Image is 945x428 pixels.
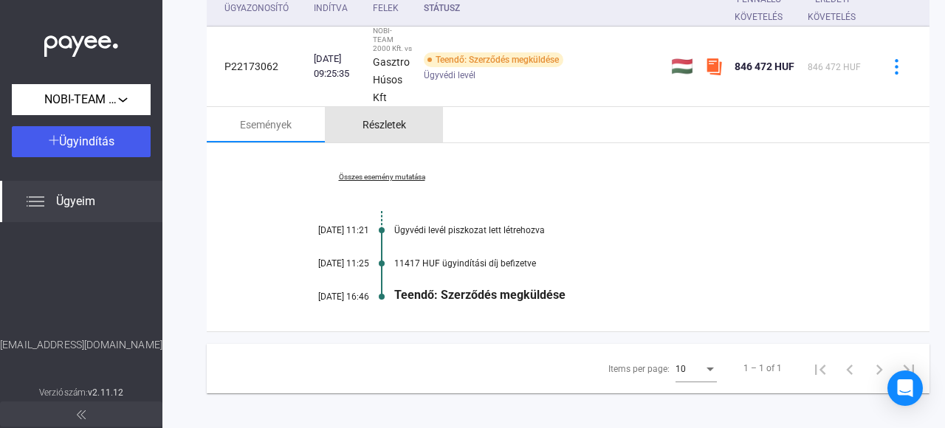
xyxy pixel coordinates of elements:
div: Teendő: Szerződés megküldése [424,52,563,67]
div: [DATE] 11:25 [281,258,369,269]
button: First page [805,353,835,383]
img: szamlazzhu-mini [705,58,723,75]
img: more-blue [889,59,904,75]
div: [DATE] 09:25:35 [314,52,361,81]
img: plus-white.svg [49,135,59,145]
div: NOBI-TEAM 2000 Kft. vs [373,27,412,53]
span: Ügyindítás [59,134,114,148]
strong: v2.11.12 [88,387,123,398]
img: arrow-double-left-grey.svg [77,410,86,419]
span: 10 [676,364,686,374]
button: more-blue [881,51,912,82]
div: 11417 HUF ügyindítási díj befizetve [394,258,856,269]
img: list.svg [27,193,44,210]
span: Ügyvédi levél [424,66,475,84]
div: Események [240,116,292,134]
div: Részletek [362,116,406,134]
span: Ügyeim [56,193,95,210]
span: NOBI-TEAM 2000 Kft. [44,91,118,108]
div: [DATE] 11:21 [281,225,369,235]
div: [DATE] 16:46 [281,291,369,302]
div: 1 – 1 of 1 [743,359,782,377]
span: 846 472 HUF [735,61,794,72]
a: Összes esemény mutatása [281,173,483,182]
div: Ügyvédi levél piszkozat lett létrehozva [394,225,856,235]
strong: Gasztro Húsos Kft [373,56,410,103]
td: 🇭🇺 [665,27,699,107]
span: 846 472 HUF [808,62,861,72]
div: Open Intercom Messenger [887,370,923,406]
mat-select: Items per page: [676,359,717,377]
button: Next page [865,353,894,383]
button: Previous page [835,353,865,383]
button: Ügyindítás [12,126,151,157]
button: NOBI-TEAM 2000 Kft. [12,84,151,115]
td: P22173062 [207,27,308,107]
button: Last page [894,353,924,383]
img: white-payee-white-dot.svg [44,27,118,58]
div: Teendő: Szerződés megküldése [394,288,856,302]
div: Items per page: [608,360,670,378]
